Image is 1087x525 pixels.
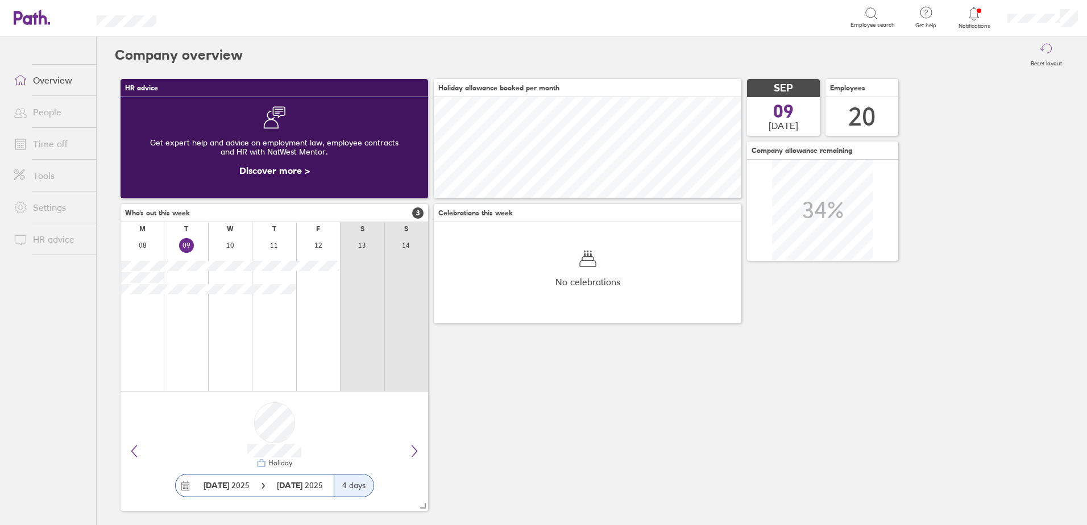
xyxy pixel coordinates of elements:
span: Employees [830,84,865,92]
div: Holiday [266,459,292,467]
div: F [316,225,320,233]
label: Reset layout [1024,57,1069,67]
div: T [184,225,188,233]
h2: Company overview [115,37,243,73]
div: W [227,225,234,233]
span: 2025 [204,481,250,490]
span: 09 [773,102,794,120]
button: Reset layout [1024,37,1069,73]
a: Overview [5,69,96,91]
span: [DATE] [769,120,798,131]
span: Celebrations this week [438,209,513,217]
div: Search [187,12,216,22]
span: Get help [907,22,944,29]
span: Company allowance remaining [752,147,852,155]
a: Tools [5,164,96,187]
a: People [5,101,96,123]
div: 4 days [334,474,374,497]
span: Holiday allowance booked per month [438,84,559,92]
div: Get expert help and advice on employment law, employee contracts and HR with NatWest Mentor. [130,129,419,165]
a: HR advice [5,228,96,251]
a: Settings [5,196,96,219]
span: 3 [412,207,424,219]
a: Notifications [956,6,993,30]
div: T [272,225,276,233]
span: Notifications [956,23,993,30]
div: S [360,225,364,233]
div: S [404,225,408,233]
a: Discover more > [239,165,310,176]
span: Who's out this week [125,209,190,217]
span: Employee search [850,22,895,28]
span: HR advice [125,84,158,92]
a: Time off [5,132,96,155]
div: 20 [848,102,876,131]
div: M [139,225,146,233]
span: No celebrations [555,277,620,287]
strong: [DATE] [204,480,229,490]
span: 2025 [277,481,323,490]
span: SEP [774,82,793,94]
strong: [DATE] [277,480,305,490]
